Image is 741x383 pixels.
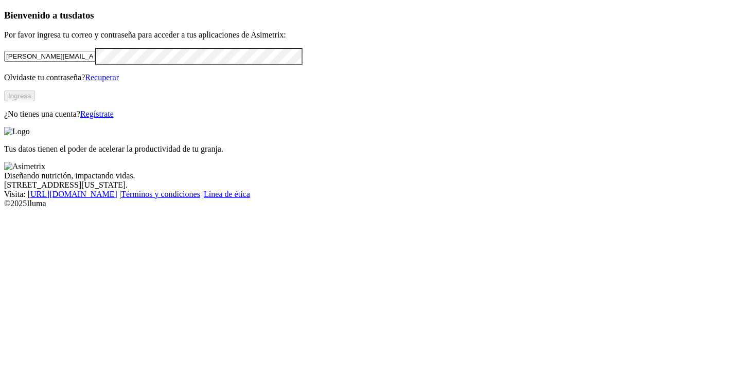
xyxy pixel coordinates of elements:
[4,199,737,208] div: © 2025 Iluma
[72,10,94,21] span: datos
[85,73,119,82] a: Recuperar
[121,190,200,198] a: Términos y condiciones
[28,190,117,198] a: [URL][DOMAIN_NAME]
[4,51,95,62] input: Tu correo
[4,180,737,190] div: [STREET_ADDRESS][US_STATE].
[204,190,250,198] a: Línea de ética
[4,144,737,154] p: Tus datos tienen el poder de acelerar la productividad de tu granja.
[4,110,737,119] p: ¿No tienes una cuenta?
[4,162,45,171] img: Asimetrix
[4,90,35,101] button: Ingresa
[4,190,737,199] div: Visita : | |
[4,10,737,21] h3: Bienvenido a tus
[80,110,114,118] a: Regístrate
[4,30,737,40] p: Por favor ingresa tu correo y contraseña para acceder a tus aplicaciones de Asimetrix:
[4,73,737,82] p: Olvidaste tu contraseña?
[4,127,30,136] img: Logo
[4,171,737,180] div: Diseñando nutrición, impactando vidas.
